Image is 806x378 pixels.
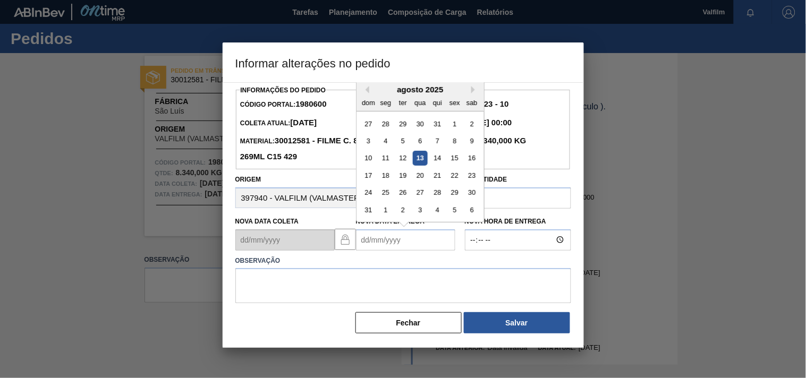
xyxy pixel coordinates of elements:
div: Choose sexta-feira, 5 de setembro de 2025 [447,203,462,217]
div: Choose terça-feira, 2 de setembro de 2025 [395,203,410,217]
div: sab [464,95,479,109]
div: Choose quarta-feira, 13 de agosto de 2025 [413,151,427,165]
div: Choose quarta-feira, 27 de agosto de 2025 [413,185,427,200]
div: Choose sábado, 2 de agosto de 2025 [464,116,479,131]
div: Choose domingo, 27 de julho de 2025 [361,116,376,131]
strong: [DATE] 00:00 [463,118,512,127]
div: Choose quinta-feira, 21 de agosto de 2025 [430,168,444,183]
h3: Informar alterações no pedido [223,42,584,83]
label: Nova Data Coleta [235,218,299,225]
div: Choose terça-feira, 19 de agosto de 2025 [395,168,410,183]
div: month 2025-08 [360,115,480,218]
div: Choose sexta-feira, 8 de agosto de 2025 [447,134,462,148]
input: dd/mm/yyyy [235,229,335,251]
span: Código Portal: [240,101,327,108]
div: ter [395,95,410,109]
div: Choose domingo, 31 de agosto de 2025 [361,203,376,217]
div: Choose segunda-feira, 4 de agosto de 2025 [378,134,393,148]
img: locked [339,233,352,246]
button: Fechar [355,312,462,333]
label: Observação [235,253,571,269]
strong: 30012581 - FILME C. 800X65 BC 269ML C15 429 [240,136,395,161]
div: Choose segunda-feira, 28 de julho de 2025 [378,116,393,131]
div: Choose quarta-feira, 6 de agosto de 2025 [413,134,427,148]
div: Choose segunda-feira, 25 de agosto de 2025 [378,185,393,200]
label: Origem [235,176,261,183]
div: Choose domingo, 3 de agosto de 2025 [361,134,376,148]
label: Nova Hora de Entrega [465,214,571,229]
div: Choose segunda-feira, 1 de setembro de 2025 [378,203,393,217]
div: dom [361,95,376,109]
div: Choose sábado, 9 de agosto de 2025 [464,134,479,148]
div: Choose quinta-feira, 14 de agosto de 2025 [430,151,444,165]
div: Choose sexta-feira, 1 de agosto de 2025 [447,116,462,131]
div: Choose terça-feira, 26 de agosto de 2025 [395,185,410,200]
div: agosto 2025 [357,85,484,94]
div: Choose sábado, 23 de agosto de 2025 [464,168,479,183]
div: Choose sábado, 30 de agosto de 2025 [464,185,479,200]
div: Choose sexta-feira, 29 de agosto de 2025 [447,185,462,200]
div: Choose quinta-feira, 4 de setembro de 2025 [430,203,444,217]
div: Choose segunda-feira, 11 de agosto de 2025 [378,151,393,165]
div: Choose quarta-feira, 3 de setembro de 2025 [413,203,427,217]
div: Choose quarta-feira, 20 de agosto de 2025 [413,168,427,183]
strong: 1980600 [295,99,326,108]
div: Choose quinta-feira, 28 de agosto de 2025 [430,185,444,200]
div: Choose quarta-feira, 30 de julho de 2025 [413,116,427,131]
div: sex [447,95,462,109]
strong: 8.340,000 KG [474,136,527,145]
div: Choose terça-feira, 29 de julho de 2025 [395,116,410,131]
div: Choose terça-feira, 5 de agosto de 2025 [395,134,410,148]
div: Choose sexta-feira, 22 de agosto de 2025 [447,168,462,183]
input: dd/mm/yyyy [356,229,455,251]
div: qui [430,95,444,109]
button: Salvar [464,312,570,333]
div: Choose segunda-feira, 18 de agosto de 2025 [378,168,393,183]
label: Quantidade [465,176,507,183]
span: Coleta Atual: [240,119,317,127]
div: Choose sexta-feira, 15 de agosto de 2025 [447,151,462,165]
label: Nova Data Entrega [356,218,425,225]
label: Informações do Pedido [241,87,326,94]
div: Choose quinta-feira, 31 de julho de 2025 [430,116,444,131]
div: Choose domingo, 24 de agosto de 2025 [361,185,376,200]
div: Choose domingo, 10 de agosto de 2025 [361,151,376,165]
div: qua [413,95,427,109]
strong: [DATE] [291,118,317,127]
div: seg [378,95,393,109]
div: Choose sábado, 6 de setembro de 2025 [464,203,479,217]
div: Choose sábado, 16 de agosto de 2025 [464,151,479,165]
button: Previous Month [362,86,369,93]
div: Choose terça-feira, 12 de agosto de 2025 [395,151,410,165]
button: locked [335,229,356,250]
button: Next Month [471,86,479,93]
span: Material: [240,138,395,161]
div: Choose domingo, 17 de agosto de 2025 [361,168,376,183]
div: Choose quinta-feira, 7 de agosto de 2025 [430,134,444,148]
